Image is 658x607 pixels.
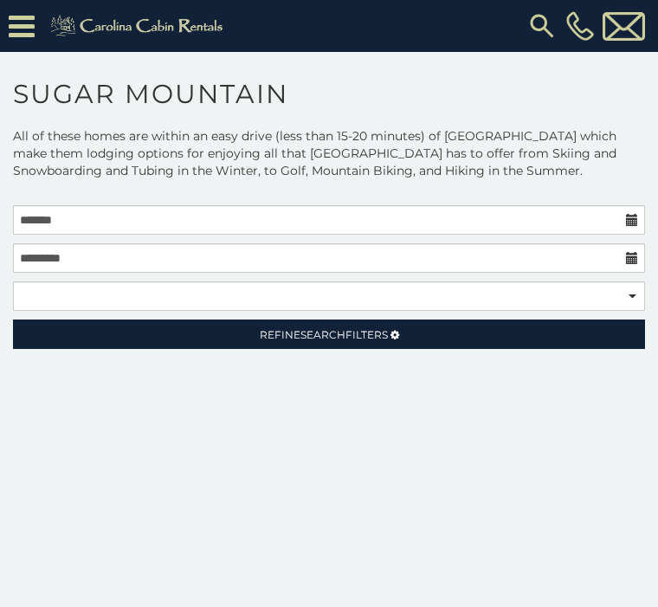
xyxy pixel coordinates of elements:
[43,12,235,40] img: Khaki-logo.png
[526,10,558,42] img: search-regular.svg
[260,328,388,341] span: Refine Filters
[300,328,345,341] span: Search
[562,11,598,41] a: [PHONE_NUMBER]
[13,320,645,349] a: RefineSearchFilters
